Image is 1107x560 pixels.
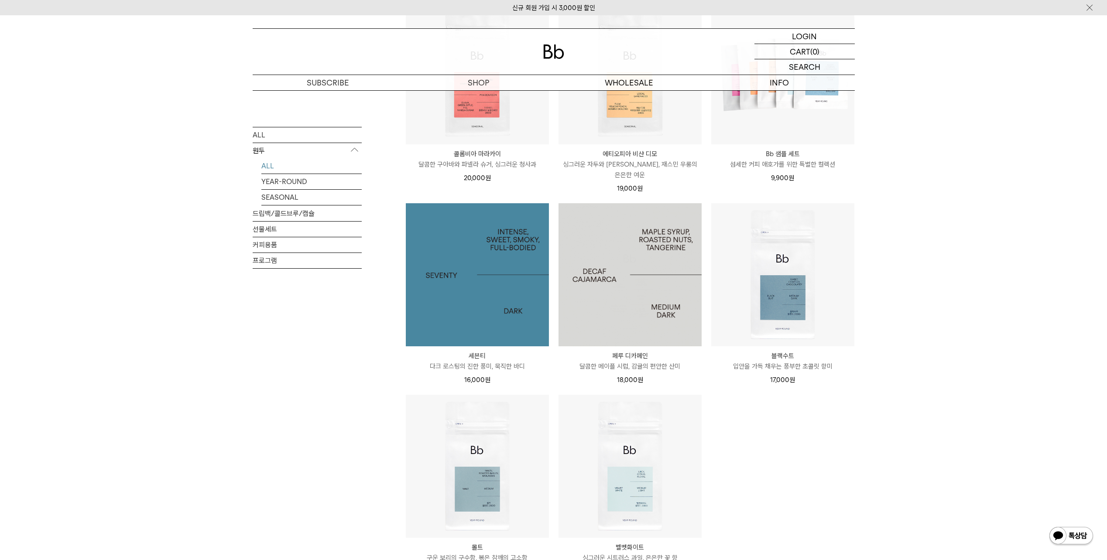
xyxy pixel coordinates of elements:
[637,376,643,384] span: 원
[253,253,362,268] a: 프로그램
[789,376,795,384] span: 원
[559,395,702,538] img: 벨벳화이트
[406,149,549,159] p: 콜롬비아 마라카이
[711,203,854,346] img: 블랙수트
[512,4,595,12] a: 신규 회원 가입 시 3,000원 할인
[253,221,362,236] a: 선물세트
[559,159,702,180] p: 싱그러운 자두와 [PERSON_NAME], 재스민 우롱의 은은한 여운
[771,174,794,182] span: 9,900
[617,376,643,384] span: 18,000
[1049,526,1094,547] img: 카카오톡 채널 1:1 채팅 버튼
[559,542,702,553] p: 벨벳화이트
[754,29,855,44] a: LOGIN
[711,351,854,361] p: 블랙수트
[559,149,702,159] p: 에티오피아 비샨 디모
[464,376,490,384] span: 16,000
[403,75,554,90] a: SHOP
[559,149,702,180] a: 에티오피아 비샨 디모 싱그러운 자두와 [PERSON_NAME], 재스민 우롱의 은은한 여운
[406,351,549,372] a: 세븐티 다크 로스팅의 진한 풍미, 묵직한 바디
[406,395,549,538] img: 몰트
[790,44,810,59] p: CART
[406,542,549,553] p: 몰트
[792,29,817,44] p: LOGIN
[253,237,362,252] a: 커피용품
[617,184,643,192] span: 19,000
[711,149,854,170] a: Bb 샘플 세트 섬세한 커피 애호가를 위한 특별한 컬렉션
[406,203,549,346] img: 1000000256_add2_011.jpg
[253,127,362,142] a: ALL
[770,376,795,384] span: 17,000
[485,376,490,384] span: 원
[261,174,362,189] a: YEAR-ROUND
[406,159,549,170] p: 달콤한 구아바와 파넬라 슈거, 싱그러운 청사과
[543,44,564,59] img: 로고
[406,361,549,372] p: 다크 로스팅의 진한 풍미, 묵직한 바디
[406,149,549,170] a: 콜롬비아 마라카이 달콤한 구아바와 파넬라 슈거, 싱그러운 청사과
[559,351,702,372] a: 페루 디카페인 달콤한 메이플 시럽, 감귤의 편안한 산미
[559,203,702,346] img: 1000000082_add2_057.jpg
[253,205,362,221] a: 드립백/콜드브루/캡슐
[261,158,362,173] a: ALL
[637,184,643,192] span: 원
[711,159,854,170] p: 섬세한 커피 애호가를 위한 특별한 컬렉션
[704,75,855,90] p: INFO
[485,174,491,182] span: 원
[559,351,702,361] p: 페루 디카페인
[559,361,702,372] p: 달콤한 메이플 시럽, 감귤의 편안한 산미
[788,174,794,182] span: 원
[253,143,362,158] p: 원두
[253,75,403,90] a: SUBSCRIBE
[711,361,854,372] p: 입안을 가득 채우는 풍부한 초콜릿 향미
[559,203,702,346] a: 페루 디카페인
[754,44,855,59] a: CART (0)
[711,351,854,372] a: 블랙수트 입안을 가득 채우는 풍부한 초콜릿 향미
[554,75,704,90] p: WHOLESALE
[810,44,819,59] p: (0)
[406,203,549,346] a: 세븐티
[789,59,820,75] p: SEARCH
[261,189,362,205] a: SEASONAL
[406,351,549,361] p: 세븐티
[464,174,491,182] span: 20,000
[711,149,854,159] p: Bb 샘플 세트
